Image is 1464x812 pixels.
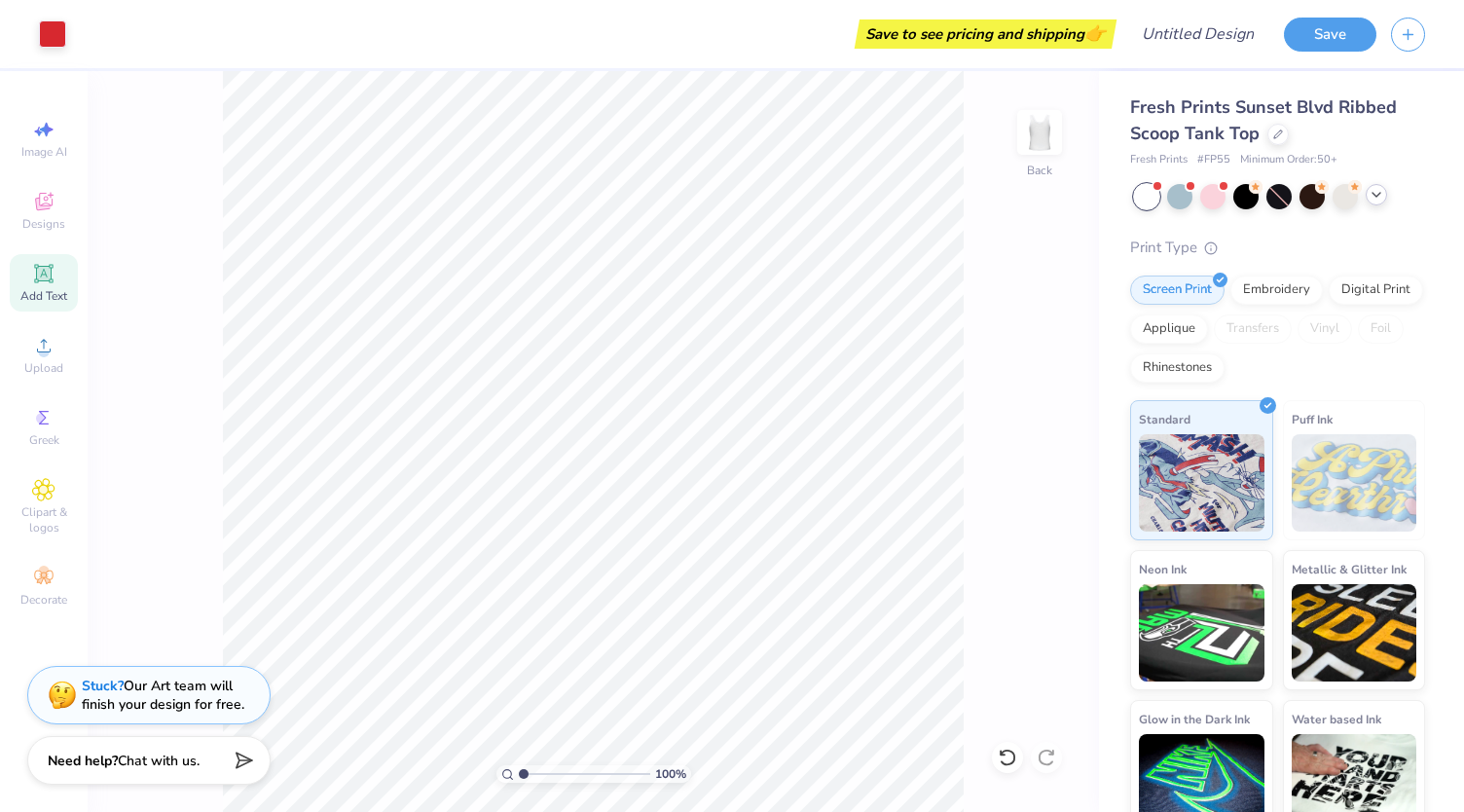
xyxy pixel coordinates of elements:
span: Image AI [21,144,67,160]
strong: Need help? [48,752,118,770]
img: Puff Ink [1292,434,1417,532]
img: Standard [1139,434,1264,532]
span: Fresh Prints Sunset Blvd Ribbed Scoop Tank Top [1130,95,1397,145]
span: Greek [29,432,59,448]
strong: Stuck? [82,677,124,695]
div: Digital Print [1329,276,1423,305]
img: Metallic & Glitter Ink [1292,584,1417,682]
img: Neon Ink [1139,584,1264,682]
div: Transfers [1214,314,1292,344]
div: Vinyl [1298,314,1352,344]
span: Add Text [20,288,67,304]
div: Print Type [1130,237,1425,259]
span: Clipart & logos [10,504,78,535]
img: Back [1020,113,1059,152]
div: Rhinestones [1130,353,1225,383]
span: Metallic & Glitter Ink [1292,559,1407,579]
span: 100 % [655,765,686,783]
button: Save [1284,18,1376,52]
span: Decorate [20,592,67,608]
div: Screen Print [1130,276,1225,305]
span: Minimum Order: 50 + [1240,152,1337,168]
div: Embroidery [1230,276,1323,305]
div: Applique [1130,314,1208,344]
span: Upload [24,360,63,376]
span: Chat with us. [118,752,200,770]
input: Untitled Design [1126,15,1269,54]
div: Save to see pricing and shipping [860,19,1112,49]
span: Water based Ink [1292,709,1381,729]
div: Foil [1358,314,1404,344]
span: Neon Ink [1139,559,1187,579]
span: # FP55 [1197,152,1230,168]
span: Fresh Prints [1130,152,1188,168]
span: 👉 [1084,21,1106,45]
div: Back [1027,162,1052,179]
div: Our Art team will finish your design for free. [82,677,244,714]
span: Puff Ink [1292,409,1333,429]
span: Glow in the Dark Ink [1139,709,1250,729]
span: Standard [1139,409,1190,429]
span: Designs [22,216,65,232]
